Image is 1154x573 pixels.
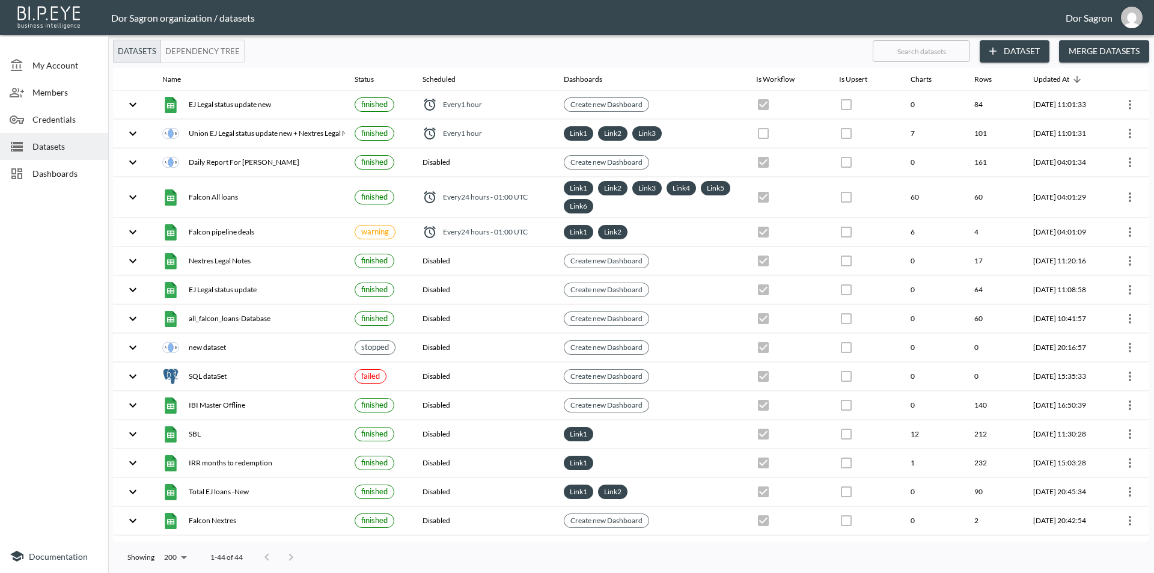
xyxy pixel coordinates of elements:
img: google sheets [162,281,179,298]
img: google sheets [162,455,179,471]
th: {"type":{},"key":null,"ref":null,"props":{"disabled":true,"checked":true,"color":"primary","style... [746,305,829,333]
div: SQL dataSet [162,368,335,385]
th: {"type":{},"key":null,"ref":null,"props":{"size":"small","clickable":true,"style":{"background":"... [554,91,746,119]
span: Is Upsert [839,72,883,87]
th: {"type":{},"key":null,"ref":null,"props":{"disabled":true,"checked":true,"color":"primary","style... [746,149,829,177]
th: {"type":{},"key":null,"ref":null,"props":{"size":"small","label":{"type":{},"key":null,"ref":null... [345,247,413,275]
a: Link6 [567,199,590,213]
th: Disabled [413,449,554,477]
button: more [1120,396,1140,415]
th: Disabled [413,420,554,449]
div: Link2 [598,485,627,499]
th: {"type":"div","key":null,"ref":null,"props":{"style":{"display":"flex","gap":16,"alignItems":"cen... [153,120,345,148]
button: expand row [123,251,143,271]
div: Link5 [701,181,730,195]
th: {"type":{"isMobxInjector":true,"displayName":"inject-with-userStore-stripeStore-datasetsStore(Obj... [1105,91,1149,119]
span: stopped [361,342,389,352]
button: more [1120,482,1140,501]
button: expand row [123,366,143,387]
img: inner join icon [162,339,179,356]
th: {"type":{"isMobxInjector":true,"displayName":"inject-with-userStore-stripeStore-datasetsStore(Obj... [1105,276,1149,304]
span: Scheduled [423,72,471,87]
div: Link1 [564,126,593,141]
th: 2025-09-15, 11:20:16 [1024,247,1105,275]
th: {"type":{},"key":null,"ref":null,"props":{"disabled":true,"checked":true,"color":"primary","style... [746,391,829,420]
a: Create new Dashboard [568,155,645,169]
a: Link1 [567,225,590,239]
div: Daily Report For [PERSON_NAME] [162,154,335,171]
th: {"type":{},"key":null,"ref":null,"props":{"disabled":true,"checked":false,"color":"primary","styl... [829,363,901,391]
div: Link1 [564,485,593,499]
button: Merge Datasets [1059,40,1149,63]
div: Status [355,72,374,87]
th: {"type":{"isMobxInjector":true,"displayName":"inject-with-userStore-stripeStore-datasetsStore(Obj... [1105,149,1149,177]
th: 2025-09-07, 10:41:57 [1024,305,1105,333]
th: {"type":{},"key":null,"ref":null,"props":{"size":"small","label":{"type":{},"key":null,"ref":null... [345,363,413,391]
th: Disabled [413,149,554,177]
span: My Account [32,59,99,72]
th: {"type":{},"key":null,"ref":null,"props":{"disabled":true,"checked":false,"color":"primary","styl... [829,391,901,420]
th: {"type":"div","key":null,"ref":null,"props":{"style":{"display":"flex","alignItems":"center","col... [413,218,554,247]
span: finished [361,400,388,409]
th: {"type":{},"key":null,"ref":null,"props":{"disabled":true,"checked":false,"color":"primary","styl... [829,334,901,362]
span: Every 24 hours - 01:00 UTC [443,227,528,237]
img: postgres icon [162,368,179,385]
th: {"type":{},"key":null,"ref":null,"props":{"size":"small","clickable":true,"style":{"background":"... [554,363,746,391]
div: Link2 [598,126,627,141]
th: 2025-08-27, 11:30:28 [1024,420,1105,449]
th: {"type":{"isMobxInjector":true,"displayName":"inject-with-userStore-stripeStore-datasetsStore(Obj... [1105,247,1149,275]
div: Is Workflow [756,72,795,87]
div: SBL [162,426,335,443]
div: Create new Dashboard [564,155,649,170]
div: Create new Dashboard [564,513,649,528]
a: Link1 [567,485,590,498]
th: {"type":{},"key":null,"ref":null,"props":{"size":"small","label":{"type":{},"key":null,"ref":null... [345,449,413,477]
th: {"type":{},"key":null,"ref":null,"props":{"disabled":true,"checked":true,"color":"primary","style... [746,247,829,275]
th: {"type":"div","key":null,"ref":null,"props":{"style":{"display":"flex","gap":16,"alignItems":"cen... [153,478,345,506]
th: 64 [965,276,1024,304]
th: {"type":"div","key":null,"ref":null,"props":{"style":{"display":"flex","gap":16,"alignItems":"cen... [153,247,345,275]
th: 0 [901,478,964,506]
th: {"type":{},"key":null,"ref":null,"props":{"size":"small","label":{"type":{},"key":null,"ref":null... [345,218,413,247]
th: {"type":{},"key":null,"ref":null,"props":{"size":"small","clickable":true,"style":{"background":"... [554,276,746,304]
th: 2025-09-17, 04:01:29 [1024,177,1105,218]
img: inner join icon [162,125,179,142]
div: Updated At [1033,72,1069,87]
a: Link1 [567,181,590,195]
a: Link2 [602,485,624,498]
th: 0 [965,363,1024,391]
div: Dor Sagron [1066,12,1113,23]
span: Every 1 hour [443,99,482,109]
th: {"type":{},"key":null,"ref":null,"props":{"disabled":true,"checked":true,"color":"primary","style... [746,177,829,218]
button: expand row [123,395,143,415]
th: Disabled [413,478,554,506]
th: {"type":{"isMobxInjector":true,"displayName":"inject-with-userStore-stripeStore-datasetsStore(Obj... [1105,120,1149,148]
th: 60 [901,177,964,218]
th: Disabled [413,391,554,420]
div: Dor Sagron organization / datasets [111,12,1066,23]
img: 1af3f7cb73970d8b0a18ff6ef270e722 [1121,7,1143,28]
div: Link1 [564,225,593,239]
div: IRR months to redemption [162,455,335,471]
div: Create new Dashboard [564,369,649,384]
div: Link1 [564,427,593,441]
a: Create new Dashboard [568,513,645,527]
div: Create new Dashboard [564,311,649,326]
th: {"type":{},"key":null,"ref":null,"props":{"size":"small","clickable":true,"style":{"background":"... [554,305,746,333]
a: Create new Dashboard [568,398,645,412]
th: {"type":{},"key":null,"ref":null,"props":{"size":"small","label":{"type":{},"key":null,"ref":null... [345,149,413,177]
div: Link2 [598,225,627,239]
th: 0 [901,363,964,391]
button: expand row [123,453,143,473]
a: Link3 [636,181,658,195]
button: expand row [123,424,143,444]
button: more [1120,309,1140,328]
th: {"type":{},"key":null,"ref":null,"props":{"size":"small","label":{"type":{},"key":null,"ref":null... [345,91,413,119]
th: 84 [965,91,1024,119]
a: Link2 [602,126,624,140]
a: Create new Dashboard [568,340,645,354]
a: Link4 [670,181,692,195]
div: Scheduled [423,72,456,87]
th: {"type":{},"key":null,"ref":null,"props":{"disabled":true,"checked":false,"color":"primary","styl... [829,247,901,275]
span: finished [361,192,388,201]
